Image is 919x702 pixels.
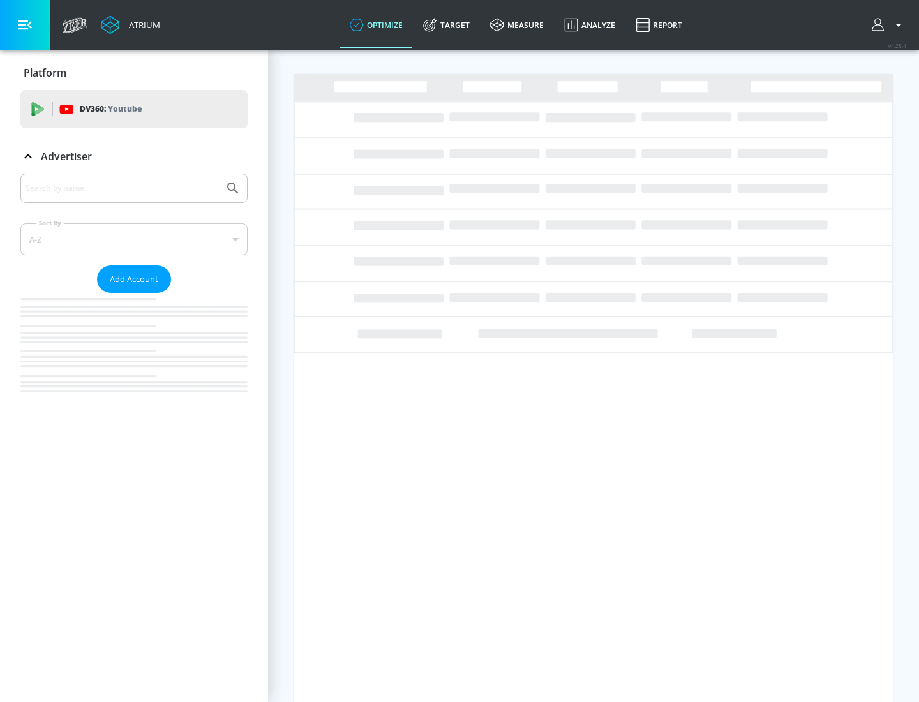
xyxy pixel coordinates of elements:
span: Add Account [110,272,158,287]
a: Atrium [101,15,160,34]
a: Analyze [554,2,625,48]
button: Add Account [97,265,171,293]
a: measure [480,2,554,48]
div: DV360: Youtube [20,90,248,128]
label: Sort By [36,219,64,227]
p: DV360: [80,102,142,116]
nav: list of Advertiser [20,293,248,417]
div: Advertiser [20,138,248,174]
p: Youtube [108,102,142,116]
div: Atrium [124,19,160,31]
a: Report [625,2,692,48]
a: optimize [340,2,413,48]
div: Advertiser [20,174,248,417]
input: Search by name [26,180,219,197]
div: Platform [20,55,248,91]
div: A-Z [20,223,248,255]
p: Advertiser [41,149,92,163]
span: v 4.25.4 [888,42,906,49]
p: Platform [24,66,66,80]
a: Target [413,2,480,48]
